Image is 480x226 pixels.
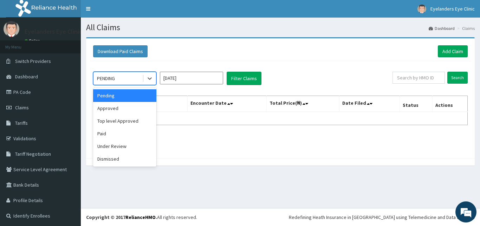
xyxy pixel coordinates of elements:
th: Status [400,96,433,112]
span: Eyelanders Eye Clinic [430,6,475,12]
a: Dashboard [429,25,455,31]
span: Tariffs [15,120,28,126]
img: User Image [4,21,19,37]
span: Switch Providers [15,58,51,64]
input: Select Month and Year [160,72,223,84]
li: Claims [455,25,475,31]
th: Total Price(₦) [266,96,339,112]
th: Encounter Date [188,96,266,112]
footer: All rights reserved. [81,208,480,226]
div: Top level Approved [93,115,156,127]
img: User Image [417,5,426,13]
a: Online [25,38,41,43]
strong: Copyright © 2017 . [86,214,157,220]
button: Download Paid Claims [93,45,148,57]
div: Pending [93,89,156,102]
input: Search [447,72,468,84]
div: Approved [93,102,156,115]
button: Filter Claims [227,72,261,85]
div: Dismissed [93,153,156,165]
span: Tariff Negotiation [15,151,51,157]
th: Date Filed [339,96,400,112]
th: Actions [432,96,467,112]
p: Eyelanders Eye Clinic [25,28,82,35]
span: Dashboard [15,73,38,80]
div: Paid [93,127,156,140]
a: RelianceHMO [125,214,156,220]
h1: All Claims [86,23,475,32]
input: Search by HMO ID [393,72,445,84]
a: Add Claim [438,45,468,57]
div: Redefining Heath Insurance in [GEOGRAPHIC_DATA] using Telemedicine and Data Science! [289,214,475,221]
div: Under Review [93,140,156,153]
span: Claims [15,104,29,111]
div: PENDING [97,75,115,82]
